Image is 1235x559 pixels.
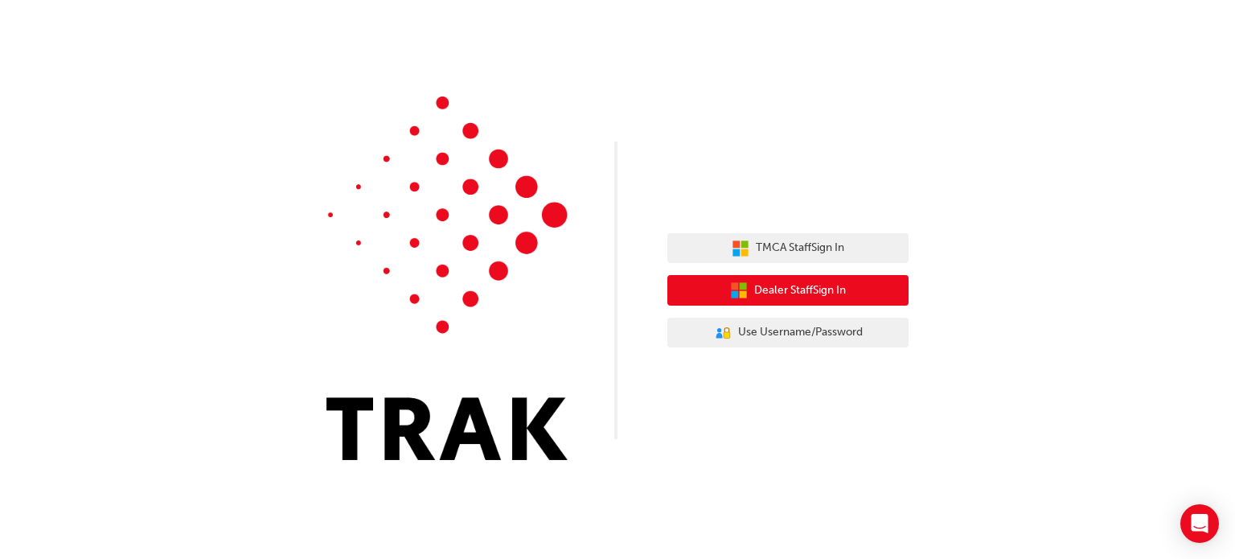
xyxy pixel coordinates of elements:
[1180,504,1219,543] div: Open Intercom Messenger
[667,233,909,264] button: TMCA StaffSign In
[326,97,568,460] img: Trak
[738,323,863,342] span: Use Username/Password
[756,239,844,257] span: TMCA Staff Sign In
[667,275,909,306] button: Dealer StaffSign In
[667,318,909,348] button: Use Username/Password
[754,282,846,300] span: Dealer Staff Sign In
